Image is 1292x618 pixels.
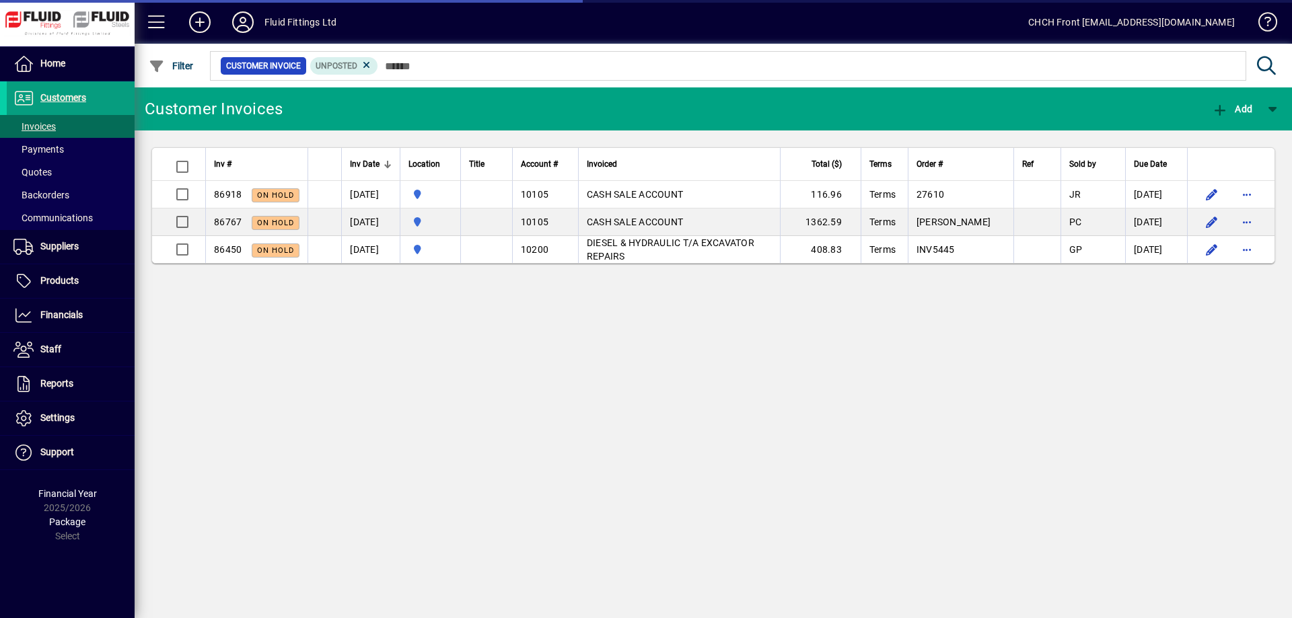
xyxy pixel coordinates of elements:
span: Products [40,275,79,286]
span: CASH SALE ACCOUNT [587,217,683,227]
div: Account # [521,157,570,171]
span: On hold [257,191,294,200]
div: Customer Invoices [145,98,283,120]
div: Ref [1022,157,1052,171]
a: Backorders [7,184,135,206]
td: [DATE] [1125,181,1187,208]
span: Reports [40,378,73,389]
a: Suppliers [7,230,135,264]
span: Ref [1022,157,1034,171]
span: INV5445 [917,244,955,255]
span: 10200 [521,244,548,255]
a: Settings [7,401,135,435]
span: 27610 [917,189,944,200]
span: Invoiced [587,157,617,171]
a: Communications [7,206,135,229]
span: Add [1212,104,1252,114]
span: 86767 [214,217,242,227]
span: Package [49,516,85,527]
button: Filter [145,54,197,78]
button: More options [1236,239,1258,260]
div: Location [408,157,452,171]
a: Invoices [7,115,135,138]
span: CASH SALE ACCOUNT [587,189,683,200]
span: Customers [40,92,86,103]
span: 86918 [214,189,242,200]
td: [DATE] [341,236,400,263]
span: Quotes [13,167,52,178]
span: Terms [869,217,896,227]
a: Products [7,264,135,298]
a: Knowledge Base [1248,3,1275,46]
span: Total ($) [812,157,842,171]
span: [PERSON_NAME] [917,217,991,227]
span: 86450 [214,244,242,255]
span: Support [40,447,74,457]
td: 1362.59 [780,208,861,236]
a: Support [7,436,135,469]
a: Staff [7,333,135,366]
button: Profile [221,10,264,34]
span: Backorders [13,190,69,200]
span: Financials [40,309,83,320]
span: Payments [13,144,64,155]
td: [DATE] [341,181,400,208]
div: Fluid Fittings Ltd [264,11,336,33]
span: PC [1069,217,1082,227]
a: Quotes [7,161,135,184]
span: Title [469,157,485,171]
span: AUCKLAND [408,215,452,229]
mat-chip: Customer Invoice Status: Unposted [310,57,378,75]
a: Home [7,47,135,81]
span: Staff [40,344,61,354]
span: Settings [40,412,75,423]
div: CHCH Front [EMAIL_ADDRESS][DOMAIN_NAME] [1028,11,1235,33]
span: Filter [149,61,194,71]
div: Inv Date [350,157,392,171]
div: Title [469,157,504,171]
span: AUCKLAND [408,242,452,257]
a: Payments [7,138,135,161]
td: [DATE] [341,208,400,236]
td: 116.96 [780,181,861,208]
div: Sold by [1069,157,1117,171]
span: Invoices [13,121,56,132]
div: Invoiced [587,157,772,171]
button: More options [1236,211,1258,233]
span: Sold by [1069,157,1096,171]
span: Unposted [316,61,357,71]
div: Total ($) [789,157,854,171]
span: On hold [257,219,294,227]
button: Edit [1201,211,1223,233]
td: 408.83 [780,236,861,263]
div: Inv # [214,157,299,171]
span: Home [40,58,65,69]
button: Edit [1201,239,1223,260]
span: JR [1069,189,1081,200]
span: Location [408,157,440,171]
button: Add [178,10,221,34]
button: Edit [1201,184,1223,205]
span: 10105 [521,189,548,200]
span: Terms [869,244,896,255]
a: Financials [7,299,135,332]
span: Inv Date [350,157,380,171]
button: More options [1236,184,1258,205]
span: Terms [869,157,892,171]
span: Order # [917,157,943,171]
div: Due Date [1134,157,1179,171]
span: 10105 [521,217,548,227]
span: AUCKLAND [408,187,452,202]
span: Inv # [214,157,231,171]
span: Customer Invoice [226,59,301,73]
span: DIESEL & HYDRAULIC T/A EXCAVATOR REPAIRS [587,237,754,262]
div: Order # [917,157,1005,171]
span: Due Date [1134,157,1167,171]
button: Add [1209,97,1256,121]
span: On hold [257,246,294,255]
span: Terms [869,189,896,200]
span: Suppliers [40,241,79,252]
span: Financial Year [38,488,97,499]
td: [DATE] [1125,236,1187,263]
a: Reports [7,367,135,401]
